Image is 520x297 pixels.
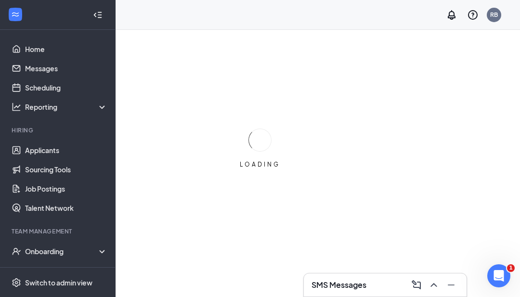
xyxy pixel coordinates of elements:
div: Hiring [12,126,105,134]
div: RB [490,11,498,19]
iframe: Intercom live chat [487,264,510,287]
svg: Analysis [12,102,21,112]
div: LOADING [236,160,284,168]
a: Sourcing Tools [25,160,107,179]
button: Minimize [443,277,459,293]
svg: Minimize [445,279,457,291]
div: Team Management [12,227,105,235]
div: Reporting [25,102,108,112]
svg: ChevronUp [428,279,440,291]
svg: UserCheck [12,246,21,256]
svg: Notifications [446,9,457,21]
a: Talent Network [25,198,107,218]
a: Home [25,39,107,59]
div: Onboarding [25,246,99,256]
button: ChevronUp [426,277,442,293]
a: Applicants [25,141,107,160]
svg: ComposeMessage [411,279,422,291]
h3: SMS Messages [312,280,366,290]
div: Switch to admin view [25,278,92,287]
button: ComposeMessage [409,277,424,293]
svg: Collapse [93,10,103,20]
svg: WorkstreamLogo [11,10,20,19]
a: Job Postings [25,179,107,198]
svg: Settings [12,278,21,287]
a: Scheduling [25,78,107,97]
span: 1 [507,264,515,272]
svg: QuestionInfo [467,9,479,21]
a: Team [25,261,107,280]
a: Messages [25,59,107,78]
